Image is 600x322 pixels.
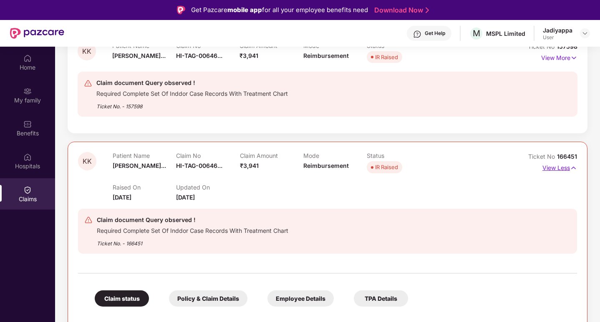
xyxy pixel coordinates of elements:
[486,30,525,37] div: MSPL Limited
[97,235,288,247] div: Ticket No. - 166451
[582,30,588,37] img: svg+xml;base64,PHN2ZyBpZD0iRHJvcGRvd24tMzJ4MzIiIHhtbG5zPSJodHRwOi8vd3d3LnczLm9yZy8yMDAwL3N2ZyIgd2...
[240,152,303,159] p: Claim Amount
[303,52,349,59] span: Reimbursement
[543,34,572,41] div: User
[112,52,166,59] span: [PERSON_NAME]...
[570,163,577,172] img: svg+xml;base64,PHN2ZyB4bWxucz0iaHR0cDovL3d3dy53My5vcmcvMjAwMC9zdmciIHdpZHRoPSIxNyIgaGVpZ2h0PSIxNy...
[113,184,176,191] p: Raised On
[23,153,32,161] img: svg+xml;base64,PHN2ZyBpZD0iSG9zcGl0YWxzIiB4bWxucz0iaHR0cDovL3d3dy53My5vcmcvMjAwMC9zdmciIHdpZHRoPS...
[354,290,408,307] div: TPA Details
[542,161,577,172] p: View Less
[267,290,334,307] div: Employee Details
[375,53,398,61] div: IR Raised
[169,290,247,307] div: Policy & Claim Details
[97,215,288,225] div: Claim document Query observed !
[83,158,92,165] span: KK
[374,6,426,15] a: Download Now
[425,30,445,37] div: Get Help
[541,51,577,62] p: View More
[113,162,166,169] span: [PERSON_NAME]...
[23,54,32,62] img: svg+xml;base64,PHN2ZyBpZD0iSG9tZSIgeG1sbnM9Imh0dHA6Ly93d3cudzMub3JnLzIwMDAvc3ZnIiB3aWR0aD0iMjAiIG...
[23,87,32,95] img: svg+xml;base64,PHN2ZyB3aWR0aD0iMjAiIGhlaWdodD0iMjAiIHZpZXdCb3g9IjAgMCAyMCAyMCIgZmlsbD0ibm9uZSIgeG...
[84,79,92,87] img: svg+xml;base64,PHN2ZyB4bWxucz0iaHR0cDovL3d3dy53My5vcmcvMjAwMC9zdmciIHdpZHRoPSIyNCIgaGVpZ2h0PSIyNC...
[543,26,572,34] div: Jadiyappa
[240,162,259,169] span: ₹3,941
[96,78,288,88] div: Claim document Query observed !
[96,88,288,97] div: Required Complete Set Of Inddor Case Records With Treatment Chart
[113,194,131,201] span: [DATE]
[303,152,367,159] p: Mode
[82,48,91,55] span: KK
[367,152,430,159] p: Status
[95,290,149,307] div: Claim status
[176,184,239,191] p: Updated On
[10,28,64,39] img: New Pazcare Logo
[557,153,577,160] span: 166451
[177,6,185,14] img: Logo
[426,6,429,15] img: Stroke
[570,53,577,62] img: svg+xml;base64,PHN2ZyB4bWxucz0iaHR0cDovL3d3dy53My5vcmcvMjAwMC9zdmciIHdpZHRoPSIxNyIgaGVpZ2h0PSIxNy...
[176,162,222,169] span: HI-TAG-00646...
[227,6,262,14] strong: mobile app
[96,97,288,110] div: Ticket No. - 157598
[239,52,258,59] span: ₹3,941
[528,153,557,160] span: Ticket No
[375,163,398,171] div: IR Raised
[23,186,32,194] img: svg+xml;base64,PHN2ZyBpZD0iQ2xhaW0iIHhtbG5zPSJodHRwOi8vd3d3LnczLm9yZy8yMDAwL3N2ZyIgd2lkdGg9IjIwIi...
[176,194,195,201] span: [DATE]
[413,30,421,38] img: svg+xml;base64,PHN2ZyBpZD0iSGVscC0zMngzMiIgeG1sbnM9Imh0dHA6Ly93d3cudzMub3JnLzIwMDAvc3ZnIiB3aWR0aD...
[84,216,93,224] img: svg+xml;base64,PHN2ZyB4bWxucz0iaHR0cDovL3d3dy53My5vcmcvMjAwMC9zdmciIHdpZHRoPSIyNCIgaGVpZ2h0PSIyNC...
[176,52,222,59] span: HI-TAG-00646...
[191,5,368,15] div: Get Pazcare for all your employee benefits need
[473,28,480,38] span: M
[23,120,32,128] img: svg+xml;base64,PHN2ZyBpZD0iQmVuZWZpdHMiIHhtbG5zPSJodHRwOi8vd3d3LnczLm9yZy8yMDAwL3N2ZyIgd2lkdGg9Ij...
[113,152,176,159] p: Patient Name
[303,162,349,169] span: Reimbursement
[97,225,288,235] div: Required Complete Set Of Inddor Case Records With Treatment Chart
[176,152,239,159] p: Claim No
